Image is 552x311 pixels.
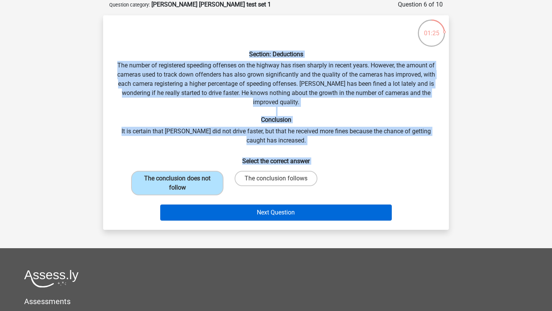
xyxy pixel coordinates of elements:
[235,171,317,186] label: The conclusion follows
[24,297,528,306] h5: Assessments
[151,1,271,8] strong: [PERSON_NAME] [PERSON_NAME] test set 1
[115,151,437,165] h6: Select the correct answer
[106,21,446,224] div: The number of registered speeding offenses on the highway has risen sharply in recent years. Howe...
[24,270,79,288] img: Assessly logo
[115,51,437,58] h6: Section: Deductions
[109,2,150,8] small: Question category:
[131,171,223,195] label: The conclusion does not follow
[417,19,446,38] div: 01:25
[160,205,392,221] button: Next Question
[115,116,437,123] h6: Conclusion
